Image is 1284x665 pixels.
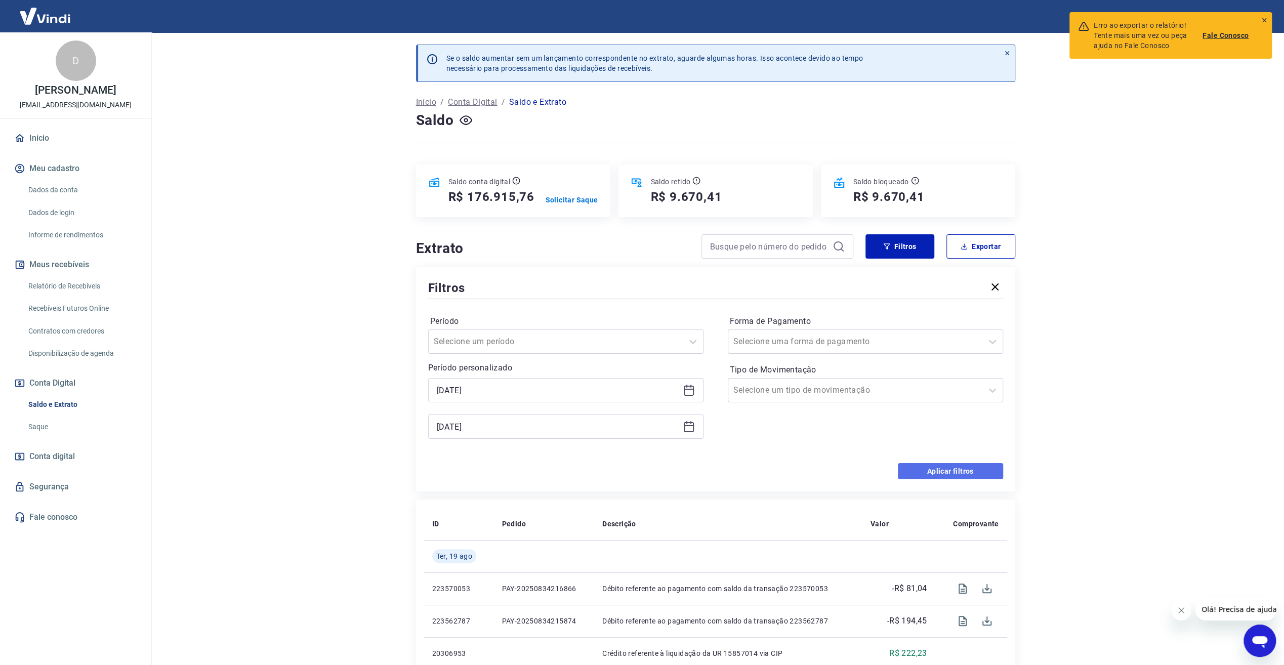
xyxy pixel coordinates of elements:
p: Saldo bloqueado [853,177,909,187]
label: Período [430,315,701,327]
p: / [440,96,444,108]
a: Dados da conta [24,180,139,200]
span: Olá! Precisa de ajuda? [6,7,85,15]
h4: Saldo [416,110,454,131]
span: Download [975,609,999,633]
a: Recebíveis Futuros Online [24,298,139,319]
p: PAY-20250834216866 [502,584,586,594]
p: Débito referente ao pagamento com saldo da transação 223562787 [602,616,854,626]
p: -R$ 81,04 [892,583,927,595]
a: Fale Conosco [1203,30,1249,40]
a: Início [416,96,436,108]
a: Saldo e Extrato [24,394,139,415]
a: Conta Digital [448,96,497,108]
p: Débito referente ao pagamento com saldo da transação 223570053 [602,584,854,594]
p: PAY-20250834215874 [502,616,586,626]
input: Busque pelo número do pedido [710,239,829,254]
a: Segurança [12,476,139,498]
span: Visualizar [950,609,975,633]
p: R$ 222,23 [889,647,927,659]
a: Fale conosco [12,506,139,528]
span: Ter, 19 ago [436,551,472,561]
label: Forma de Pagamento [730,315,1001,327]
a: Solicitar Saque [546,195,598,205]
h5: R$ 9.670,41 [853,189,925,205]
p: Pedido [502,519,525,529]
input: Data final [437,419,679,434]
a: Contratos com credores [24,321,139,342]
img: Vindi [12,1,78,31]
button: Conta Digital [12,372,139,394]
a: Disponibilização de agenda [24,343,139,364]
a: Informe de rendimentos [24,225,139,245]
a: Relatório de Recebíveis [24,276,139,297]
button: Sair [1235,7,1272,26]
p: 223570053 [432,584,486,594]
iframe: Fechar mensagem [1171,600,1191,620]
div: Erro ao exportar o relatório! Tente mais uma vez ou peça ajuda no Fale Conosco [1094,20,1203,51]
a: Início [12,127,139,149]
span: Download [975,576,999,601]
p: ID [432,519,439,529]
p: Crédito referente à liquidação da UR 15857014 via CIP [602,648,854,658]
p: 223562787 [432,616,486,626]
a: Saque [24,417,139,437]
button: Filtros [865,234,934,259]
h5: R$ 176.915,76 [448,189,534,205]
p: [EMAIL_ADDRESS][DOMAIN_NAME] [20,100,132,110]
a: Dados de login [24,202,139,223]
p: [PERSON_NAME] [35,85,116,96]
p: Comprovante [953,519,999,529]
iframe: Botão para abrir a janela de mensagens [1244,625,1276,657]
p: / [502,96,505,108]
div: D [56,40,96,81]
p: -R$ 194,45 [887,615,927,627]
button: Exportar [946,234,1015,259]
label: Tipo de Movimentação [730,364,1001,376]
h5: R$ 9.670,41 [651,189,722,205]
p: 20306953 [432,648,486,658]
span: Visualizar [950,576,975,601]
h4: Extrato [416,238,689,259]
p: Se o saldo aumentar sem um lançamento correspondente no extrato, aguarde algumas horas. Isso acon... [446,53,863,73]
h5: Filtros [428,280,466,296]
p: Valor [871,519,889,529]
p: Saldo conta digital [448,177,511,187]
input: Data inicial [437,383,679,398]
a: Conta digital [12,445,139,468]
p: Descrição [602,519,636,529]
button: Meu cadastro [12,157,139,180]
span: Conta digital [29,449,75,464]
iframe: Mensagem da empresa [1195,598,1276,620]
p: Período personalizado [428,362,703,374]
button: Meus recebíveis [12,254,139,276]
p: Saldo retido [651,177,691,187]
p: Saldo e Extrato [509,96,566,108]
button: Aplicar filtros [898,463,1003,479]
